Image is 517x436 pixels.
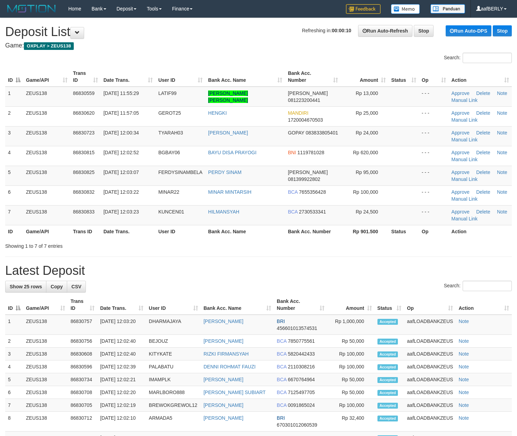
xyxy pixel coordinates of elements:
span: Rp 620,000 [353,150,378,155]
th: ID: activate to sort column descending [5,67,23,87]
a: Approve [452,150,470,155]
td: Rp 1,000,000 [327,315,374,335]
span: OXPLAY > ZEUS138 [24,42,74,50]
span: Copy 1119781028 to clipboard [297,150,324,155]
td: - - - [419,146,449,166]
td: aafLOADBANKZEUS [404,335,456,348]
span: [DATE] 12:02:52 [104,150,139,155]
th: Bank Acc. Name [205,225,285,238]
span: Rp 95,000 [356,169,378,175]
a: Note [497,110,507,116]
span: BRI [277,415,285,421]
td: - - - [419,205,449,225]
a: HENGKI [208,110,227,116]
span: Accepted [377,403,398,409]
td: [DATE] 12:02:40 [97,335,146,348]
span: [DATE] 12:03:22 [104,189,139,195]
td: 86830756 [68,335,98,348]
span: BCA [277,390,286,395]
span: CSV [71,284,81,289]
td: 86830596 [68,360,98,373]
a: [PERSON_NAME] [204,402,243,408]
th: Rp 901.500 [341,225,389,238]
td: ZEUS138 [23,205,70,225]
td: - - - [419,87,449,107]
a: Approve [452,130,470,136]
a: Note [497,189,507,195]
td: 86830734 [68,373,98,386]
a: Manual Link [452,216,478,221]
span: BCA [277,338,286,344]
td: 86830712 [68,412,98,431]
a: [PERSON_NAME] [204,338,243,344]
td: ZEUS138 [23,126,70,146]
a: Delete [476,110,490,116]
td: ZEUS138 [23,146,70,166]
span: Rp 13,000 [356,90,378,96]
a: Approve [452,90,470,96]
th: Bank Acc. Name: activate to sort column ascending [205,67,285,87]
td: 1 [5,315,23,335]
th: Status: activate to sort column ascending [375,295,404,315]
td: 86830757 [68,315,98,335]
h1: Latest Deposit [5,264,512,278]
td: [DATE] 12:02:20 [97,386,146,399]
td: [DATE] 12:02:40 [97,348,146,360]
a: PERDY SINAM [208,169,241,175]
span: 86830559 [73,90,95,96]
a: Approve [452,209,470,215]
a: [PERSON_NAME] SUBIART [204,390,266,395]
a: Run Auto-Refresh [358,25,412,37]
a: Note [458,351,469,357]
th: Amount: activate to sort column ascending [327,295,374,315]
img: Button%20Memo.svg [391,4,420,14]
span: BGBAY06 [158,150,180,155]
th: Date Trans.: activate to sort column ascending [97,295,146,315]
span: [DATE] 12:03:23 [104,209,139,215]
td: aafLOADBANKZEUS [404,360,456,373]
span: Rp 24,500 [356,209,378,215]
span: Copy 2730533341 to clipboard [299,209,326,215]
a: BAYU DISA PRAYOGI [208,150,257,155]
th: Trans ID [70,225,101,238]
td: 5 [5,166,23,185]
div: Showing 1 to 7 of 7 entries [5,240,210,250]
a: Note [458,415,469,421]
td: ARMADA5 [146,412,201,431]
td: [DATE] 12:02:39 [97,360,146,373]
label: Search: [444,53,512,63]
td: ZEUS138 [23,315,68,335]
td: 86830608 [68,348,98,360]
span: 86830825 [73,169,95,175]
span: BCA [288,209,297,215]
span: BNI [288,150,296,155]
a: Note [458,377,469,382]
span: Refreshing in: [302,28,351,33]
a: Note [458,319,469,324]
a: Manual Link [452,176,478,182]
th: Bank Acc. Number: activate to sort column ascending [274,295,327,315]
span: Accepted [377,351,398,357]
th: Game/API: activate to sort column ascending [23,295,68,315]
a: Delete [476,189,490,195]
td: 6 [5,185,23,205]
th: Op: activate to sort column ascending [419,67,449,87]
span: 86830833 [73,209,95,215]
span: Accepted [377,390,398,396]
th: User ID: activate to sort column ascending [155,67,205,87]
td: [DATE] 12:02:21 [97,373,146,386]
span: Rp 100,000 [353,189,378,195]
span: GEROT25 [158,110,181,116]
span: Copy 2110308216 to clipboard [288,364,315,369]
a: Manual Link [452,137,478,142]
td: ZEUS138 [23,373,68,386]
span: Copy 0091865024 to clipboard [288,402,315,408]
th: Game/API: activate to sort column ascending [23,67,70,87]
span: Copy 6670764964 to clipboard [288,377,315,382]
span: Rp 24,000 [356,130,378,136]
td: 8 [5,412,23,431]
a: Note [497,130,507,136]
td: MARLBORO888 [146,386,201,399]
td: aafLOADBANKZEUS [404,373,456,386]
img: Feedback.jpg [346,4,381,14]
